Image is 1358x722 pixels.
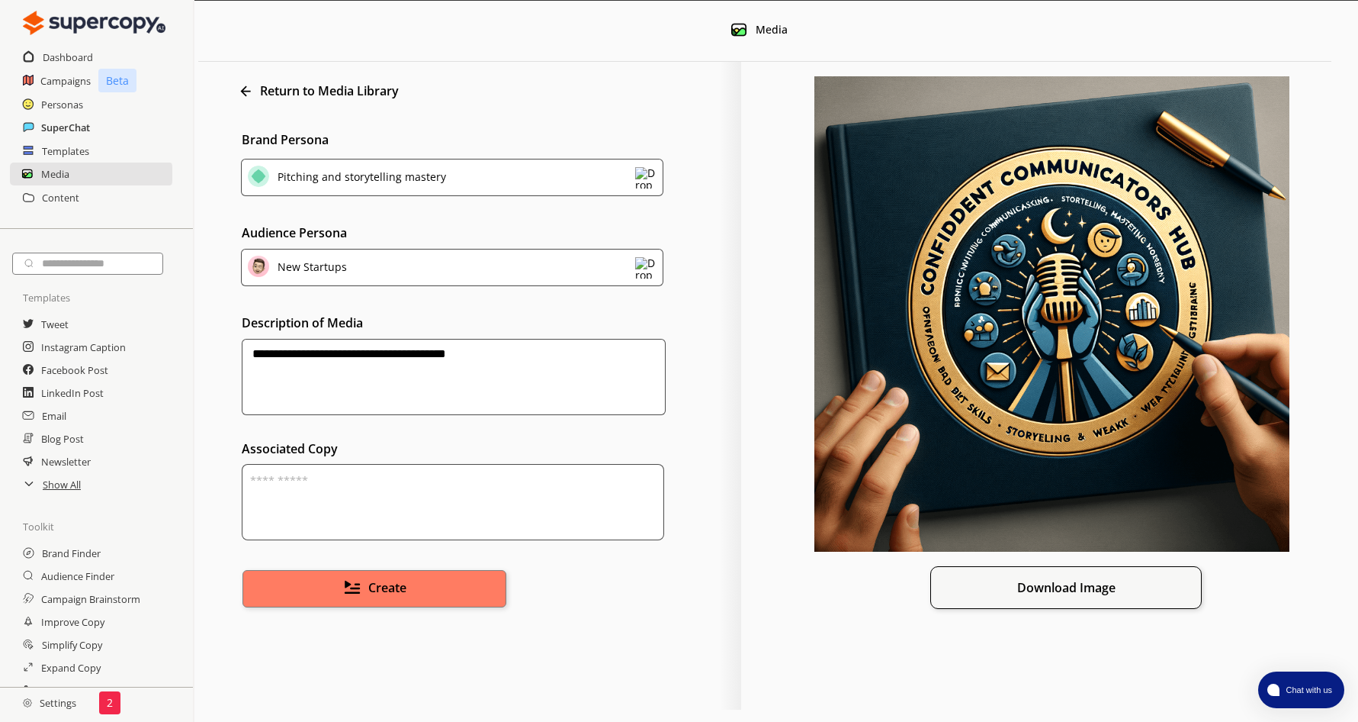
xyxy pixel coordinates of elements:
button: Download Image [930,566,1202,609]
img: Brand [248,166,269,187]
p: Audience Persona [242,227,741,239]
a: Personas [41,93,83,116]
a: Email [42,405,66,427]
a: Dashboard [43,46,93,69]
a: Content [42,186,79,209]
button: Create [242,570,506,608]
div: Pitching and storytelling mastery [272,167,446,192]
a: Newsletter [41,450,91,473]
a: Campaigns [40,69,91,92]
a: Tweet [41,313,69,336]
label: Associated Copy [242,443,741,455]
img: Audience [248,256,269,277]
a: LinkedIn Post [41,382,104,405]
p: Beta [98,69,136,92]
a: Blog Post [41,427,84,450]
span: Create [368,579,406,596]
button: atlas-launcher [1258,672,1344,708]
span: Chat with us [1279,684,1335,696]
img: Close [23,8,165,38]
a: Expand Copy [41,656,101,679]
p: Brand Persona [242,134,741,146]
img: Media Icon [731,22,746,37]
a: Media [41,163,69,185]
a: Templates [42,140,89,163]
img: Generated image 1 [814,76,1289,552]
a: Campaign Brainstorm [41,588,140,611]
div: Media [756,24,788,36]
a: Show All [43,473,81,496]
div: New Startups [272,257,347,282]
img: Close [23,698,32,707]
a: Brand Finder [42,542,101,565]
p: 2 [107,697,113,709]
p: Description of Media [242,317,741,329]
a: Audience Changer [41,679,124,702]
img: Playlist Icon [344,579,361,595]
img: Dropdown [635,257,657,279]
img: Dropdown [635,167,657,189]
a: Facebook Post [41,359,108,382]
a: Simplify Copy [42,633,102,656]
a: Audience Finder [41,565,114,588]
a: SuperChat [41,116,90,139]
a: Instagram Caption [41,336,126,359]
a: Improve Copy [41,611,104,633]
div: Return to Media Library [213,77,718,103]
